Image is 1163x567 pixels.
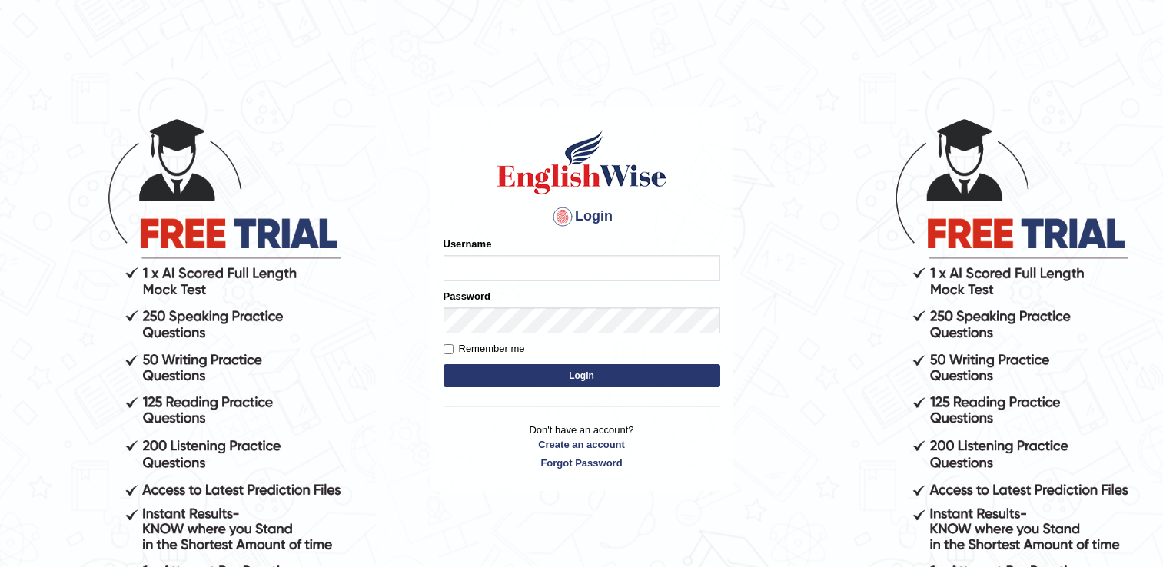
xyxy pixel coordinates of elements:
p: Don't have an account? [444,423,720,470]
input: Remember me [444,344,454,354]
label: Password [444,289,490,303]
button: Login [444,364,720,387]
img: Logo of English Wise sign in for intelligent practice with AI [494,128,670,197]
label: Remember me [444,341,525,356]
label: Username [444,237,492,251]
a: Forgot Password [444,456,720,470]
a: Create an account [444,437,720,452]
h4: Login [444,204,720,229]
